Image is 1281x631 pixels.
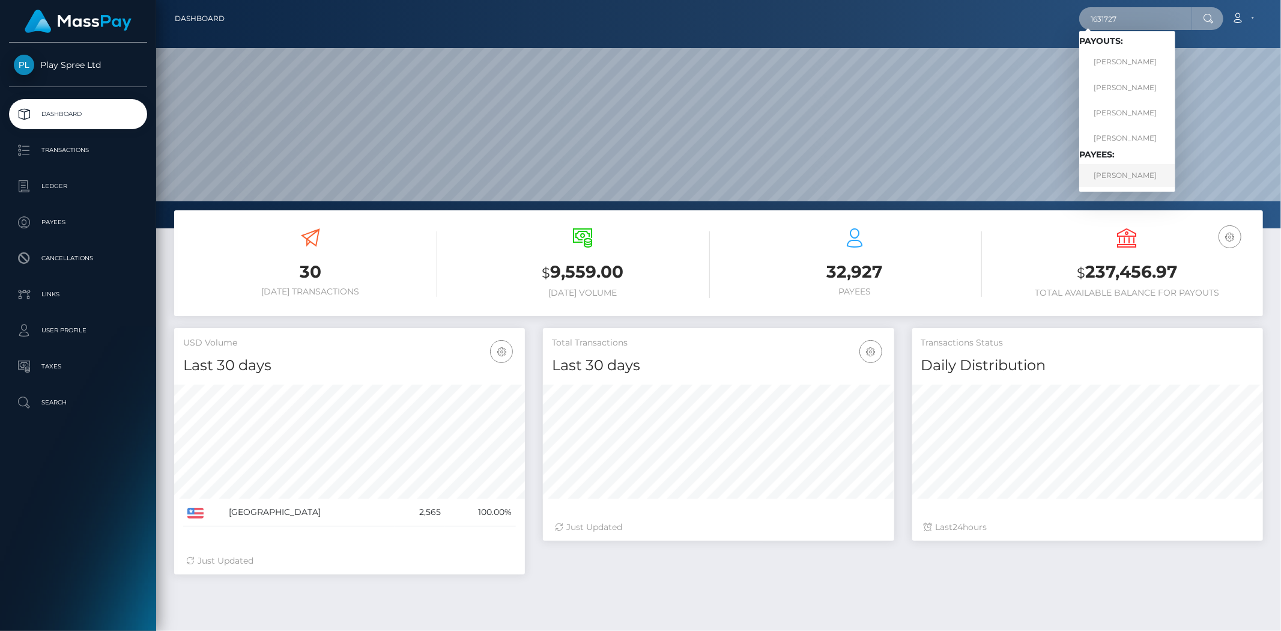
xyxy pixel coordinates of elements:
[9,388,147,418] a: Search
[1079,36,1175,46] h6: Payouts:
[187,508,204,519] img: US.png
[9,99,147,129] a: Dashboard
[14,213,142,231] p: Payees
[921,337,1254,349] h5: Transactions Status
[552,337,885,349] h5: Total Transactions
[14,394,142,412] p: Search
[9,352,147,382] a: Taxes
[953,522,963,532] span: 24
[1077,264,1085,281] small: $
[14,285,142,303] p: Links
[14,322,142,340] p: User Profile
[9,315,147,346] a: User Profile
[183,337,516,349] h5: USD Volume
[1079,150,1175,160] h6: Payees:
[14,105,142,123] p: Dashboard
[728,287,982,297] h6: Payees
[552,355,885,376] h4: Last 30 days
[183,355,516,376] h4: Last 30 days
[225,499,394,526] td: [GEOGRAPHIC_DATA]
[183,287,437,297] h6: [DATE] Transactions
[9,243,147,273] a: Cancellations
[25,10,132,33] img: MassPay Logo
[924,521,1251,534] div: Last hours
[1000,260,1254,285] h3: 237,456.97
[455,260,709,285] h3: 9,559.00
[14,177,142,195] p: Ledger
[1079,102,1175,124] a: [PERSON_NAME]
[1079,51,1175,73] a: [PERSON_NAME]
[9,171,147,201] a: Ledger
[555,521,882,534] div: Just Updated
[1000,288,1254,298] h6: Total Available Balance for Payouts
[395,499,446,526] td: 2,565
[14,141,142,159] p: Transactions
[14,55,34,75] img: Play Spree Ltd
[183,260,437,284] h3: 30
[14,249,142,267] p: Cancellations
[14,358,142,376] p: Taxes
[175,6,225,31] a: Dashboard
[921,355,1254,376] h4: Daily Distribution
[186,555,513,567] div: Just Updated
[445,499,516,526] td: 100.00%
[542,264,550,281] small: $
[1079,127,1175,149] a: [PERSON_NAME]
[9,279,147,309] a: Links
[1079,76,1175,99] a: [PERSON_NAME]
[9,135,147,165] a: Transactions
[455,288,709,298] h6: [DATE] Volume
[1079,164,1175,186] a: [PERSON_NAME]
[728,260,982,284] h3: 32,927
[1079,7,1192,30] input: Search...
[9,59,147,70] span: Play Spree Ltd
[9,207,147,237] a: Payees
